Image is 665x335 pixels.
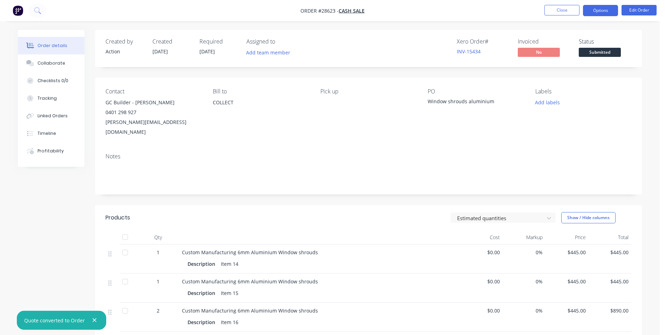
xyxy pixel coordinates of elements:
div: [PERSON_NAME][EMAIL_ADDRESS][DOMAIN_NAME] [106,117,202,137]
div: Notes [106,153,631,160]
div: Created by [106,38,144,45]
div: Cost [460,230,503,244]
div: COLLECT [213,98,309,107]
div: Qty [137,230,179,244]
span: $890.00 [591,307,629,314]
div: Xero Order # [457,38,509,45]
div: Quote converted to Order [24,317,85,324]
button: Add team member [246,48,294,57]
div: Labels [535,88,631,95]
div: Contact [106,88,202,95]
div: Action [106,48,144,55]
div: Invoiced [518,38,570,45]
div: Status [579,38,631,45]
div: Description [188,317,218,327]
div: Tracking [38,95,57,101]
span: 1 [157,249,160,256]
div: Item 14 [218,259,241,269]
div: Description [188,259,218,269]
button: Options [583,5,618,16]
div: Profitability [38,148,64,154]
button: Profitability [18,142,84,160]
div: Markup [503,230,546,244]
div: GC Builder - [PERSON_NAME] [106,98,202,107]
span: Submitted [579,48,621,57]
img: Factory [13,5,23,16]
span: $445.00 [548,278,586,285]
span: $445.00 [548,307,586,314]
div: Window shrouds aluminium [428,98,515,107]
span: Custom Manufacturing 6mm Aluminium Window shrouds [182,278,318,285]
a: INV-15434 [457,48,481,55]
span: 2 [157,307,160,314]
button: Checklists 0/0 [18,72,84,90]
div: Price [545,230,589,244]
div: Required [199,38,238,45]
div: GC Builder - [PERSON_NAME]0401 298 927[PERSON_NAME][EMAIL_ADDRESS][DOMAIN_NAME] [106,98,202,137]
span: Custom Manufacturing 6mm Aluminium Window shrouds [182,249,318,256]
div: Description [188,288,218,298]
div: COLLECT [213,98,309,120]
span: 0% [505,278,543,285]
div: Order details [38,42,67,49]
div: 0401 298 927 [106,107,202,117]
div: Bill to [213,88,309,95]
a: CASH SALE [339,7,365,14]
div: Assigned to [246,38,317,45]
span: 0% [505,249,543,256]
div: Checklists 0/0 [38,78,68,84]
span: Order #28623 - [300,7,339,14]
button: Add labels [531,98,563,107]
button: Close [544,5,579,15]
button: Order details [18,37,84,54]
button: Submitted [579,48,621,58]
button: Add team member [243,48,294,57]
span: $0.00 [462,278,500,285]
button: Timeline [18,125,84,142]
span: No [518,48,560,57]
span: [DATE] [152,48,168,55]
div: Timeline [38,130,56,137]
div: Item 16 [218,317,241,327]
div: Item 15 [218,288,241,298]
span: $445.00 [591,249,629,256]
span: $445.00 [548,249,586,256]
div: Collaborate [38,60,65,66]
button: Edit Order [622,5,657,15]
button: Linked Orders [18,107,84,125]
button: Show / Hide columns [561,212,616,223]
div: Total [589,230,632,244]
button: Tracking [18,90,84,107]
span: $445.00 [591,278,629,285]
span: $0.00 [462,307,500,314]
span: [DATE] [199,48,215,55]
span: $0.00 [462,249,500,256]
div: PO [428,88,524,95]
span: 0% [505,307,543,314]
div: Linked Orders [38,113,68,119]
span: 1 [157,278,160,285]
div: Created [152,38,191,45]
span: Custom Manufacturing 6mm Aluminium Window shrouds [182,307,318,314]
button: Collaborate [18,54,84,72]
div: Pick up [320,88,416,95]
div: Products [106,214,130,222]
